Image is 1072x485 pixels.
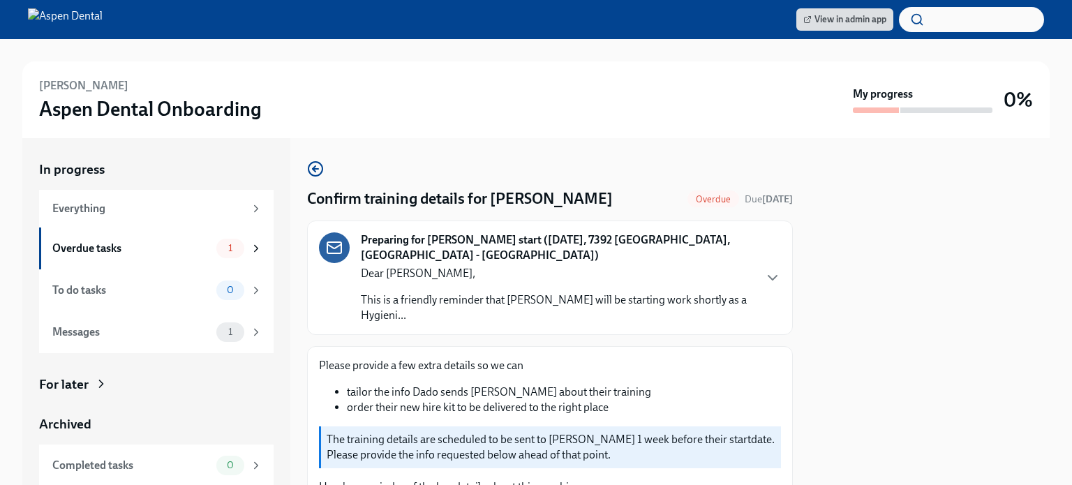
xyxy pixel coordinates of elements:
h3: Aspen Dental Onboarding [39,96,262,121]
h3: 0% [1004,87,1033,112]
a: In progress [39,161,274,179]
a: Archived [39,415,274,433]
a: To do tasks0 [39,269,274,311]
div: Completed tasks [52,458,211,473]
span: 1 [220,243,241,253]
p: The training details are scheduled to be sent to [PERSON_NAME] 1 week before their startdate. Ple... [327,432,775,463]
p: This is a friendly reminder that [PERSON_NAME] will be starting work shortly as a Hygieni... [361,292,753,323]
span: August 25th, 2025 10:00 [745,193,793,206]
div: For later [39,375,89,394]
a: Everything [39,190,274,227]
span: Due [745,193,793,205]
div: Everything [52,201,244,216]
span: Overdue [687,194,739,204]
div: Messages [52,324,211,340]
p: Dear [PERSON_NAME], [361,266,753,281]
div: Overdue tasks [52,241,211,256]
a: View in admin app [796,8,893,31]
li: tailor the info Dado sends [PERSON_NAME] about their training [347,385,781,400]
strong: My progress [853,87,913,102]
h4: Confirm training details for [PERSON_NAME] [307,188,613,209]
p: Please provide a few extra details so we can [319,358,781,373]
li: order their new hire kit to be delivered to the right place [347,400,781,415]
a: Overdue tasks1 [39,227,274,269]
img: Aspen Dental [28,8,103,31]
span: 0 [218,285,242,295]
a: For later [39,375,274,394]
strong: [DATE] [762,193,793,205]
div: To do tasks [52,283,211,298]
span: 1 [220,327,241,337]
h6: [PERSON_NAME] [39,78,128,94]
span: View in admin app [803,13,886,27]
strong: Preparing for [PERSON_NAME] start ([DATE], 7392 [GEOGRAPHIC_DATA], [GEOGRAPHIC_DATA] - [GEOGRAPHI... [361,232,753,263]
a: Messages1 [39,311,274,353]
span: 0 [218,460,242,470]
